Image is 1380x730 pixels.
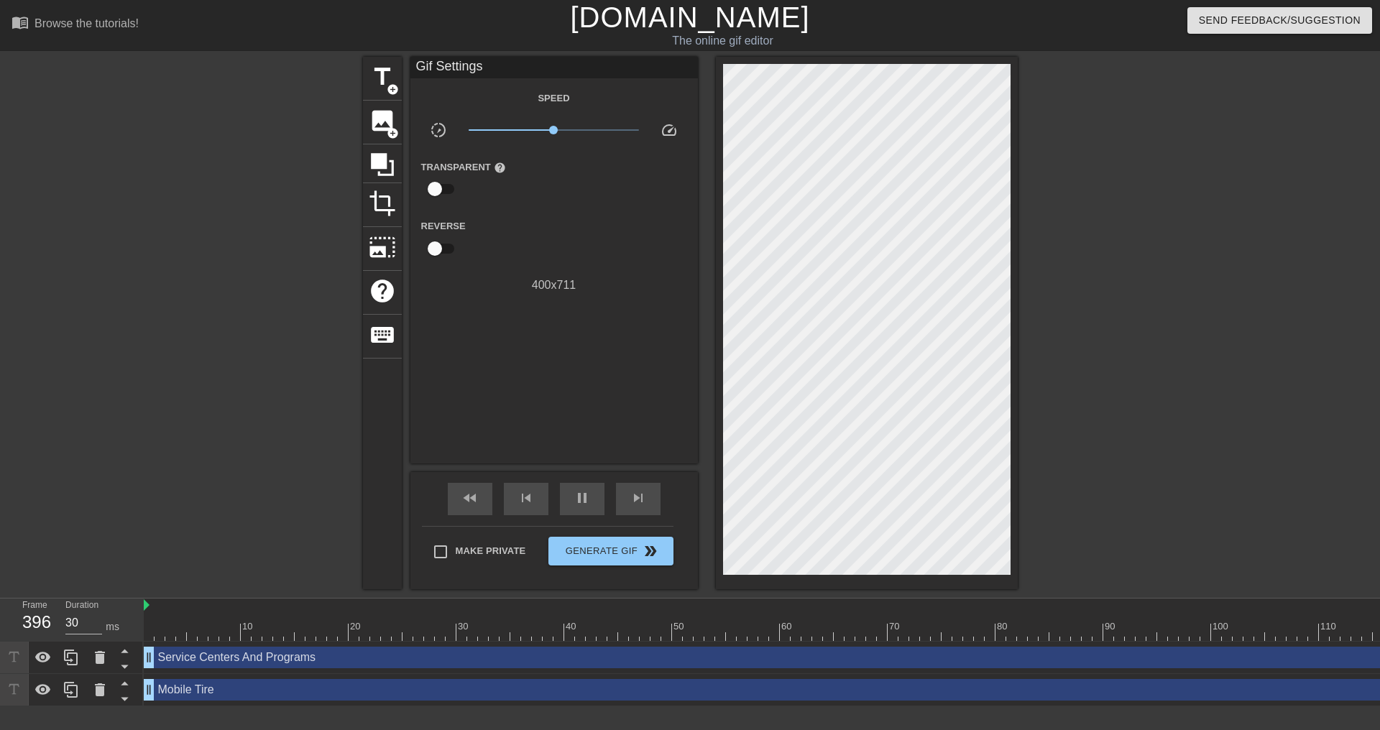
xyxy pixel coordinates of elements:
span: pause [574,489,591,507]
span: Send Feedback/Suggestion [1199,11,1361,29]
div: 90 [1105,619,1118,634]
div: 100 [1213,619,1230,634]
div: 396 [22,609,44,635]
div: 400 x 711 [410,277,698,294]
label: Speed [538,91,569,106]
span: fast_rewind [461,489,479,507]
span: crop [369,190,396,217]
span: Generate Gif [554,542,667,560]
label: Reverse [421,219,466,234]
span: slow_motion_video [430,121,447,139]
span: skip_previous [517,489,535,507]
div: 70 [889,619,902,634]
span: help [494,162,506,174]
span: help [369,277,396,305]
a: [DOMAIN_NAME] [570,1,809,33]
span: drag_handle [142,650,156,665]
span: skip_next [630,489,647,507]
span: double_arrow [642,542,659,560]
div: ms [106,619,119,634]
span: add_circle [387,127,399,139]
a: Browse the tutorials! [11,14,139,36]
div: 10 [242,619,255,634]
span: title [369,63,396,91]
div: 30 [458,619,471,634]
span: add_circle [387,83,399,96]
div: Browse the tutorials! [34,17,139,29]
div: 20 [350,619,363,634]
div: 110 [1320,619,1338,634]
div: Gif Settings [410,57,698,78]
button: Send Feedback/Suggestion [1187,7,1372,34]
span: photo_size_select_large [369,234,396,261]
span: speed [661,121,678,139]
span: keyboard [369,321,396,348]
div: 50 [673,619,686,634]
div: 60 [781,619,794,634]
span: image [369,107,396,134]
div: 40 [566,619,579,634]
span: menu_book [11,14,29,31]
div: Frame [11,599,55,640]
span: Make Private [456,544,526,558]
div: The online gif editor [467,32,978,50]
span: drag_handle [142,683,156,697]
button: Generate Gif [548,537,673,565]
div: 80 [997,619,1010,634]
label: Duration [65,601,98,610]
label: Transparent [421,160,506,175]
